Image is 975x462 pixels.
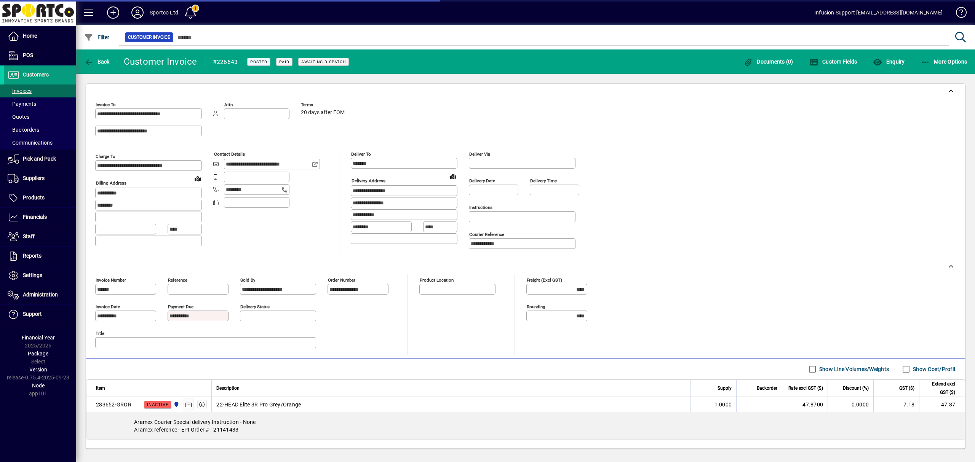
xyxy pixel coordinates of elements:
span: Inactive [147,402,168,407]
td: 0.0000 [828,397,873,412]
a: Communications [4,136,76,149]
a: Administration [4,285,76,304]
span: Description [216,384,240,392]
a: Reports [4,247,76,266]
label: Show Cost/Profit [911,365,956,373]
a: Quotes [4,110,76,123]
a: Home [4,27,76,46]
mat-label: Attn [224,102,233,107]
a: View on map [192,172,204,185]
div: Infusion Support [EMAIL_ADDRESS][DOMAIN_NAME] [814,6,943,19]
mat-label: Instructions [469,205,492,210]
button: Documents (0) [742,55,795,69]
td: 7.18 [873,397,919,412]
span: Staff [23,233,35,239]
td: 47.87 [919,397,965,412]
span: Support [23,311,42,317]
mat-label: Rounding [527,304,545,309]
label: Show Line Volumes/Weights [818,365,889,373]
a: Financials [4,208,76,227]
mat-label: Order number [328,277,355,283]
a: Settings [4,266,76,285]
span: Financials [23,214,47,220]
button: Enquiry [871,55,906,69]
mat-label: Charge To [96,154,115,159]
span: Suppliers [23,175,45,181]
span: Package [28,350,48,357]
span: Customer Invoice [128,33,170,41]
app-page-header-button: Back [76,55,118,69]
span: Customers [23,72,49,78]
span: Custom Fields [809,59,857,65]
a: Support [4,305,76,324]
div: 283652-GROR [96,401,131,408]
a: Backorders [4,123,76,136]
mat-label: Payment due [168,304,193,309]
a: Staff [4,227,76,246]
mat-label: Reference [168,277,187,283]
div: Aramex Courier Special delivery Instruction - None Aramex reference - EPI Order # - 21141433 [86,412,965,440]
span: Filter [84,34,110,40]
span: GST ($) [899,384,914,392]
button: Filter [82,30,112,44]
mat-label: Invoice date [96,304,120,309]
span: Reports [23,253,42,259]
button: More Options [919,55,969,69]
span: Communications [8,140,53,146]
mat-label: Sold by [240,277,255,283]
span: Documents (0) [744,59,793,65]
mat-label: Product location [420,277,454,283]
span: Back [84,59,110,65]
span: Enquiry [873,59,905,65]
span: Invoices [8,88,32,94]
span: 20 days after EOM [301,110,345,116]
button: Back [82,55,112,69]
span: POS [23,52,33,58]
a: View on map [447,170,459,182]
span: Posted [250,59,267,64]
mat-label: Title [96,331,104,336]
span: Administration [23,292,58,298]
span: Paid [279,59,289,64]
span: Backorders [8,127,39,133]
a: Products [4,188,76,207]
div: Customer Invoice [124,56,197,68]
span: Discount (%) [843,384,869,392]
mat-label: Delivery date [469,178,495,183]
span: Rate excl GST ($) [788,384,823,392]
div: #226643 [213,56,238,68]
mat-label: Delivery status [240,304,270,309]
span: Settings [23,272,42,278]
span: Extend excl GST ($) [924,380,955,397]
span: 1.0000 [714,401,732,408]
span: 22-HEAD Elite 3R Pro Grey/Orange [216,401,301,408]
span: More Options [921,59,967,65]
span: Awaiting Dispatch [301,59,346,64]
span: Version [29,366,47,373]
button: Add [101,6,125,19]
a: POS [4,46,76,65]
button: Custom Fields [807,55,859,69]
button: Profile [125,6,150,19]
mat-label: Invoice To [96,102,116,107]
span: Financial Year [22,335,55,341]
span: Home [23,33,37,39]
a: Suppliers [4,169,76,188]
mat-label: Courier Reference [469,232,504,237]
span: Quotes [8,114,29,120]
span: Pick and Pack [23,156,56,162]
span: Terms [301,102,347,107]
a: Payments [4,97,76,110]
span: Supply [718,384,732,392]
a: Invoices [4,84,76,97]
mat-label: Deliver To [351,151,371,157]
mat-label: Deliver via [469,151,490,157]
span: Payments [8,101,36,107]
a: Pick and Pack [4,150,76,169]
div: Sportco Ltd [150,6,178,19]
span: Sportco Ltd Warehouse [171,400,180,409]
mat-label: Invoice number [96,277,126,283]
div: 47.8700 [787,401,823,408]
a: Knowledge Base [950,2,965,26]
mat-label: Freight (excl GST) [527,277,562,283]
